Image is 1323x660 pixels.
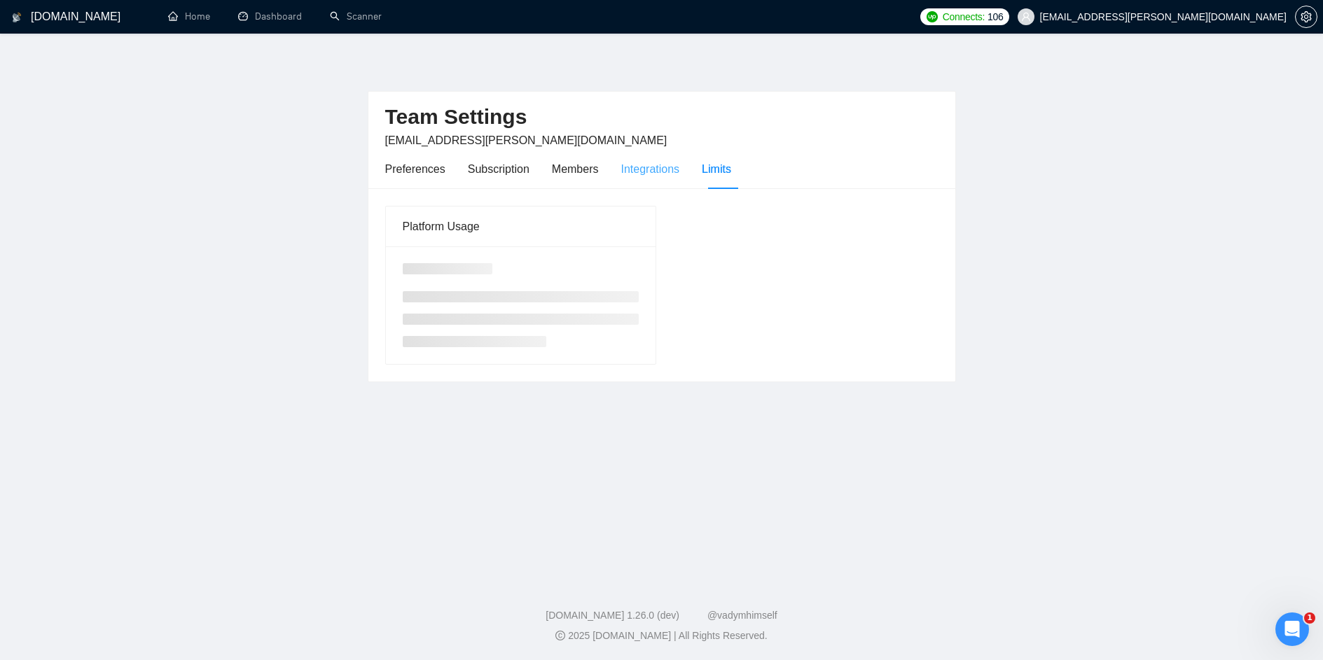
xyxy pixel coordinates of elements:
span: user [1021,12,1031,22]
span: setting [1296,11,1317,22]
button: setting [1295,6,1317,28]
div: Subscription [468,160,529,178]
span: copyright [555,631,565,640]
span: 1 [1304,612,1315,624]
div: 2025 [DOMAIN_NAME] | All Rights Reserved. [11,629,1312,643]
span: 106 [988,9,1003,24]
a: setting [1295,11,1317,22]
a: homeHome [168,10,210,22]
a: [DOMAIN_NAME] 1.26.0 (dev) [546,610,679,621]
div: Platform Usage [403,206,639,246]
div: Limits [702,160,731,178]
img: logo [12,6,22,29]
a: searchScanner [330,10,382,22]
a: @vadymhimself [707,610,777,621]
span: [EMAIL_ADDRESS][PERSON_NAME][DOMAIN_NAME] [385,134,667,146]
span: Connects: [943,9,985,24]
div: Integrations [621,160,680,178]
img: upwork-logo.png [927,11,938,22]
div: Members [552,160,599,178]
iframe: Intercom live chat [1275,612,1309,646]
h2: Team Settings [385,103,938,132]
a: dashboardDashboard [238,10,302,22]
div: Preferences [385,160,445,178]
